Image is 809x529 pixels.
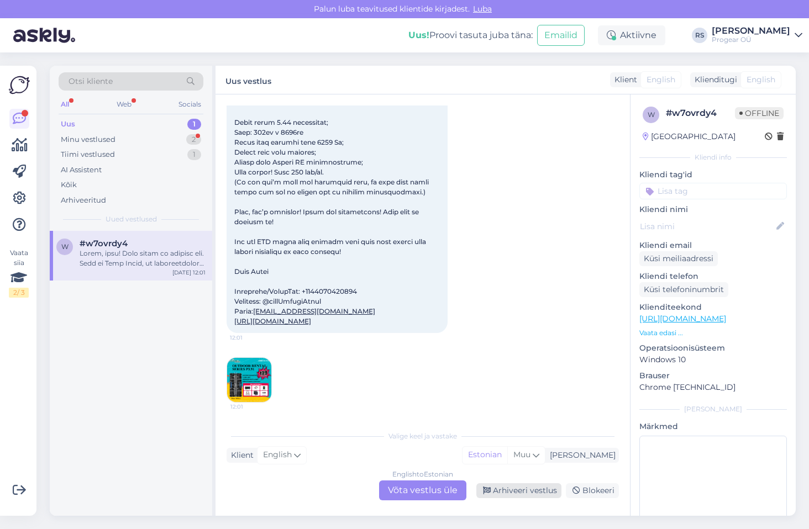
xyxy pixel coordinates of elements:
a: [EMAIL_ADDRESS][DOMAIN_NAME] [253,307,375,315]
div: Arhiveeri vestlus [476,483,561,498]
p: Kliendi email [639,240,787,251]
div: 2 [186,134,201,145]
p: Kliendi telefon [639,271,787,282]
div: [DATE] 12:01 [172,268,206,277]
span: Offline [735,107,784,119]
div: Web [114,97,134,112]
div: Blokeeri [566,483,619,498]
div: # w7ovrdy4 [666,107,735,120]
div: 1 [187,119,201,130]
div: Kõik [61,179,77,191]
div: Minu vestlused [61,134,115,145]
button: Emailid [537,25,585,46]
span: Uued vestlused [106,214,157,224]
span: 12:01 [230,403,272,411]
div: Kliendi info [639,152,787,162]
span: #w7ovrdy4 [80,239,128,248]
input: Lisa tag [639,183,787,199]
span: w [648,110,655,119]
span: Luba [470,4,495,14]
a: [PERSON_NAME]Progear OÜ [712,27,802,44]
span: English [263,449,292,461]
div: Arhiveeritud [61,195,106,206]
b: Uus! [408,30,429,40]
span: Otsi kliente [69,76,113,87]
label: Uus vestlus [225,72,271,87]
img: Askly Logo [9,75,30,96]
p: Kliendi tag'id [639,169,787,181]
div: Progear OÜ [712,35,790,44]
div: Estonian [463,447,507,463]
span: Muu [513,449,530,459]
img: Attachment [227,358,271,402]
div: Aktiivne [598,25,665,45]
a: [URL][DOMAIN_NAME] [234,317,311,325]
div: Küsi telefoninumbrit [639,282,728,297]
p: Brauser [639,370,787,382]
div: [PERSON_NAME] [545,449,616,461]
p: Chrome [TECHNICAL_ID] [639,382,787,393]
div: Klienditugi [690,74,737,86]
div: 2 / 3 [9,288,29,298]
div: AI Assistent [61,165,102,176]
div: Küsi meiliaadressi [639,251,718,266]
div: [GEOGRAPHIC_DATA] [643,131,736,142]
p: Klienditeekond [639,301,787,313]
div: Klient [227,449,254,461]
div: [PERSON_NAME] [712,27,790,35]
span: 12:01 [230,334,271,342]
div: Vaata siia [9,248,29,298]
p: Windows 10 [639,354,787,366]
div: All [59,97,71,112]
div: Valige keel ja vastake [227,431,619,441]
p: Vaata edasi ... [639,328,787,338]
div: RS [692,28,707,43]
span: English [747,74,775,86]
div: Lorem, ipsu! Dolo sitam co adipisc eli. Sedd ei Temp Incid, ut laboreetdolor magna aliquae. Adm v... [80,248,206,268]
p: Operatsioonisüsteem [639,342,787,354]
a: [URL][DOMAIN_NAME] [639,314,726,324]
div: English to Estonian [392,469,453,479]
div: Socials [176,97,203,112]
div: Võta vestlus üle [379,480,466,500]
div: [PERSON_NAME] [639,404,787,414]
span: w [61,242,69,251]
span: English [647,74,675,86]
div: 1 [187,149,201,160]
div: Klient [610,74,637,86]
div: Uus [61,119,75,130]
p: Märkmed [639,421,787,432]
div: Proovi tasuta juba täna: [408,29,533,42]
div: Tiimi vestlused [61,149,115,160]
p: Kliendi nimi [639,204,787,215]
input: Lisa nimi [640,220,774,232]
